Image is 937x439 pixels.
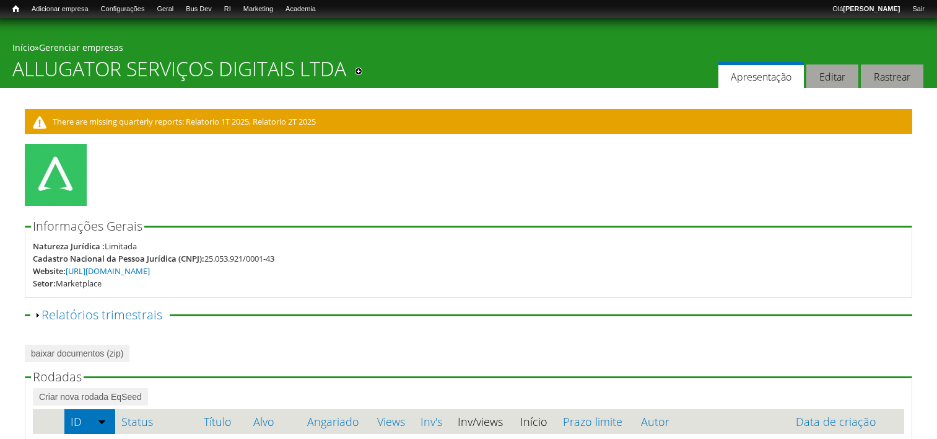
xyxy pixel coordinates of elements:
[563,415,629,428] a: Prazo limite
[253,415,295,428] a: Alvo
[56,277,102,290] div: Marketplace
[33,277,56,290] div: Setor:
[12,42,925,57] div: »
[180,3,218,16] a: Bus Dev
[41,306,162,323] a: Relatórios trimestrais
[237,3,279,16] a: Marketing
[826,3,906,16] a: Olá[PERSON_NAME]
[12,4,19,13] span: Início
[33,218,142,234] span: Informações Gerais
[218,3,237,16] a: RI
[71,415,109,428] a: ID
[121,415,191,428] a: Status
[6,3,25,15] a: Início
[806,64,858,89] a: Editar
[377,415,409,428] a: Views
[33,368,82,385] span: Rodadas
[12,42,35,53] a: Início
[39,42,123,53] a: Gerenciar empresas
[33,388,148,406] a: Criar nova rodada EqSeed
[718,62,804,89] a: Apresentação
[451,409,514,434] th: Inv/views
[95,3,151,16] a: Configurações
[12,57,346,88] h1: ALLUGATOR SERVIÇOS DIGITAIS LTDA
[33,240,105,252] div: Natureza Jurídica :
[150,3,180,16] a: Geral
[98,417,106,425] img: ordem crescente
[514,409,557,434] th: Início
[641,415,784,428] a: Autor
[861,64,923,89] a: Rastrear
[66,265,150,277] a: [URL][DOMAIN_NAME]
[25,345,129,362] a: baixar documentos (zip)
[307,415,365,428] a: Angariado
[105,240,137,252] div: Limitada
[25,3,95,16] a: Adicionar empresa
[906,3,931,16] a: Sair
[796,415,884,428] a: Data de criação
[204,415,241,428] a: Título
[204,252,274,265] div: 25.053.921/0001-43
[33,252,204,265] div: Cadastro Nacional da Pessoa Jurídica (CNPJ):
[33,265,66,277] div: Website:
[25,109,912,134] div: There are missing quarterly reports: Relatorio 1T 2025, Relatorio 2T 2025
[421,415,445,428] a: Inv's
[279,3,322,16] a: Academia
[843,5,900,12] strong: [PERSON_NAME]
